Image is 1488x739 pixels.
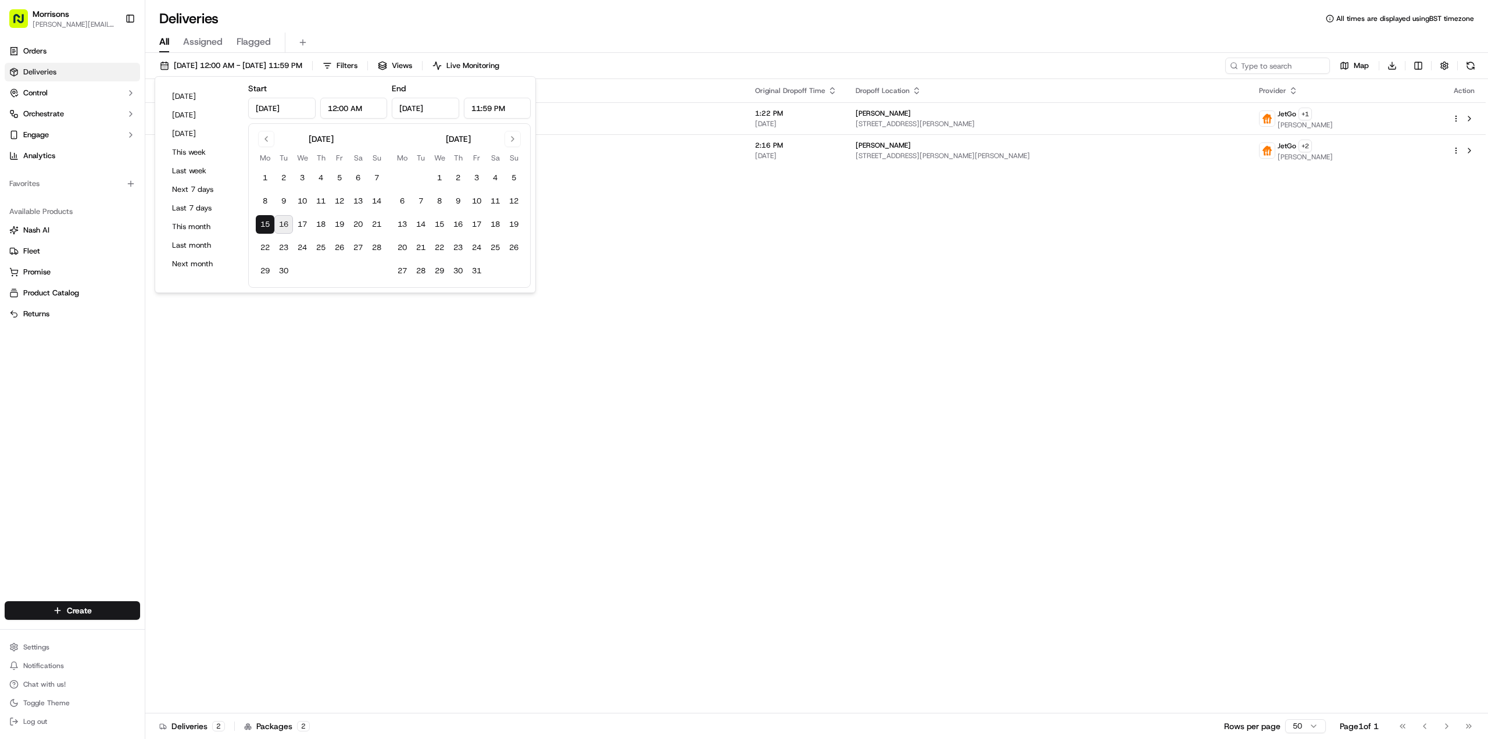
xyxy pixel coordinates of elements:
button: Morrisons[PERSON_NAME][EMAIL_ADDRESS][PERSON_NAME][DOMAIN_NAME] [5,5,120,33]
button: 27 [349,238,367,257]
a: Powered byPylon [82,197,141,206]
button: +2 [1299,140,1312,152]
th: Friday [330,152,349,164]
span: [PERSON_NAME][STREET_ADDRESS][PERSON_NAME] [352,119,736,128]
button: 15 [256,215,274,234]
span: JetGo [1278,109,1296,119]
span: Product Catalog [23,288,79,298]
button: 23 [449,238,467,257]
button: 5 [330,169,349,187]
button: Notifications [5,658,140,674]
span: Orders [23,46,46,56]
span: Views [392,60,412,71]
button: 17 [467,215,486,234]
span: Toggle Theme [23,698,70,708]
button: 7 [412,192,430,210]
th: Tuesday [274,152,293,164]
button: 4 [312,169,330,187]
button: 4 [486,169,505,187]
button: Map [1335,58,1374,74]
a: Orders [5,42,140,60]
button: 23 [274,238,293,257]
div: Start new chat [40,111,191,123]
th: Tuesday [412,152,430,164]
span: [DATE] [755,151,837,160]
button: 30 [449,262,467,280]
div: [DATE] [309,133,334,145]
label: Start [248,83,267,94]
button: 12 [330,192,349,210]
button: 2 [449,169,467,187]
img: Nash [12,12,35,35]
button: 20 [393,238,412,257]
button: 22 [256,238,274,257]
label: End [392,83,406,94]
div: Page 1 of 1 [1340,720,1379,732]
span: Control [23,88,48,98]
button: Next 7 days [167,181,237,198]
button: 10 [467,192,486,210]
button: 2 [274,169,293,187]
button: 12 [505,192,523,210]
button: 13 [393,215,412,234]
th: Sunday [505,152,523,164]
button: 29 [256,262,274,280]
button: 28 [412,262,430,280]
span: [PERSON_NAME] [1278,120,1333,130]
button: Start new chat [198,115,212,128]
button: Morrisons [33,8,69,20]
button: Last week [167,163,237,179]
span: [PERSON_NAME] [856,109,911,118]
button: [DATE] [167,88,237,105]
button: 11 [486,192,505,210]
button: Fleet [5,242,140,260]
div: We're available if you need us! [40,123,147,132]
button: Last month [167,237,237,254]
button: 9 [274,192,293,210]
span: Live Monitoring [446,60,499,71]
span: JetGo [1278,141,1296,151]
span: [PERSON_NAME] [1278,152,1333,162]
img: justeat_logo.png [1260,111,1275,126]
p: Welcome 👋 [12,47,212,65]
th: Monday [256,152,274,164]
div: Deliveries [159,720,225,732]
button: 25 [486,238,505,257]
img: 1736555255976-a54dd68f-1ca7-489b-9aae-adbdc363a1c4 [12,111,33,132]
div: 2 [212,721,225,731]
span: Deliveries [23,67,56,77]
button: Filters [317,58,363,74]
button: 18 [312,215,330,234]
button: 19 [505,215,523,234]
th: Wednesday [430,152,449,164]
th: Thursday [449,152,467,164]
span: Orchestrate [23,109,64,119]
button: 31 [467,262,486,280]
span: Assigned [183,35,223,49]
button: 30 [274,262,293,280]
span: [DATE] 12:00 AM - [DATE] 11:59 PM [174,60,302,71]
div: Action [1452,86,1476,95]
th: Saturday [486,152,505,164]
button: 16 [449,215,467,234]
button: 26 [505,238,523,257]
button: 18 [486,215,505,234]
div: Available Products [5,202,140,221]
th: Thursday [312,152,330,164]
div: Favorites [5,174,140,193]
button: This month [167,219,237,235]
span: Chat with us! [23,680,66,689]
button: 13 [349,192,367,210]
button: 17 [293,215,312,234]
button: 21 [412,238,430,257]
a: Deliveries [5,63,140,81]
button: 9 [449,192,467,210]
input: Got a question? Start typing here... [30,75,209,87]
button: 27 [393,262,412,280]
button: [PERSON_NAME][EMAIL_ADDRESS][PERSON_NAME][DOMAIN_NAME] [33,20,116,29]
button: 3 [293,169,312,187]
button: 28 [367,238,386,257]
a: Fleet [9,246,135,256]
